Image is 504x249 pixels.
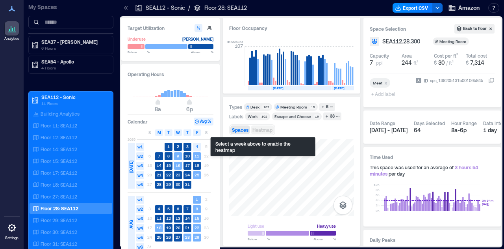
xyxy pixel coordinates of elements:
[4,36,19,41] p: Analytics
[313,114,320,119] div: 19
[185,235,190,240] text: 28
[128,161,134,173] span: [DATE]
[2,218,21,243] a: Settings
[166,172,171,177] text: 22
[136,171,144,179] span: w4
[177,206,179,211] text: 6
[309,105,316,109] div: 15
[41,193,77,200] p: Floor 27: SEA112
[451,126,477,134] div: 8a - 6p
[458,4,480,12] span: Amazon
[195,172,199,177] text: 25
[136,234,144,242] span: w5
[376,209,380,213] tspan: 0h
[41,39,107,45] p: SEA37 - [PERSON_NAME]
[370,153,495,161] h3: Time Used
[196,144,198,149] text: 4
[128,118,148,125] h3: Calendar
[136,143,144,151] span: w1
[136,162,144,170] span: w3
[176,216,180,221] text: 13
[128,50,150,54] span: Below %
[205,129,208,136] span: S
[128,35,146,43] div: Underuse
[157,235,161,240] text: 25
[182,35,213,43] div: [PERSON_NAME]
[157,172,161,177] text: 21
[136,152,144,160] span: w2
[186,129,189,136] span: T
[148,129,151,136] span: S
[317,222,336,230] div: Heavy use
[424,77,428,84] span: ID
[176,172,180,177] text: 23
[166,216,171,221] text: 12
[195,225,199,230] text: 22
[402,59,412,66] span: 244
[374,183,380,187] tspan: 10h
[446,2,482,14] button: Amazon
[382,80,390,86] div: Remove Meet
[157,163,161,168] text: 14
[41,217,77,223] p: Floor 29: SEA112
[414,120,445,126] div: Days Selected
[41,205,78,212] p: Floor 28: SEA112
[128,24,213,32] h3: Target Utilization
[393,3,433,13] button: Export CSV
[196,206,198,211] text: 8
[466,60,469,66] span: $
[370,120,395,126] div: Date Range
[262,105,271,109] div: 107
[250,104,259,110] div: Desk
[136,224,144,232] span: w4
[438,59,445,66] span: 30
[41,122,77,129] p: Floor 11: SEA112
[434,52,458,59] div: Cost per ft²
[186,206,189,211] text: 7
[370,59,373,67] span: 7
[204,4,247,12] p: Floor 28: SEA112
[41,146,77,152] p: Floor 14: SEA112
[128,137,135,142] span: 2025
[229,24,354,32] div: Floor Occupancy
[128,70,213,78] h3: Operating Hours
[313,237,336,242] span: Above %
[273,86,283,90] text: [DATE]
[195,163,199,168] text: 18
[434,60,437,66] span: $
[382,37,420,45] span: SEA112.28.300
[252,127,272,133] span: Heatmap
[248,222,264,230] div: Light use
[157,129,161,136] span: M
[370,52,389,59] div: Capacity
[429,77,484,84] div: spc_1382051315001065845
[185,225,190,230] text: 21
[158,154,160,158] text: 7
[439,39,467,44] div: Meeting Room
[167,154,170,158] text: 8
[370,236,495,244] h3: Daily Peaks
[185,154,190,158] text: 10
[370,164,495,177] div: This space was used for an average of per day
[41,229,77,235] p: Floor 30: SEA112
[41,94,107,100] p: SEA112 - Sonic
[376,188,380,192] tspan: 8h
[185,216,190,221] text: 14
[41,110,80,117] p: Building Analytics
[196,197,198,202] text: 1
[157,216,161,221] text: 11
[158,206,160,211] text: 4
[41,241,77,247] p: Floor 31: SEA112
[177,144,179,149] text: 2
[323,112,341,120] button: 38
[232,127,248,133] span: Spaces
[319,103,335,111] button: 6
[166,235,171,240] text: 26
[195,235,199,240] text: 29
[376,60,383,66] span: ppl
[334,86,345,90] text: [DATE]
[41,158,77,164] p: Floor 15: SEA112
[41,134,77,140] p: Floor 12: SEA112
[186,144,189,149] text: 3
[196,129,198,136] span: F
